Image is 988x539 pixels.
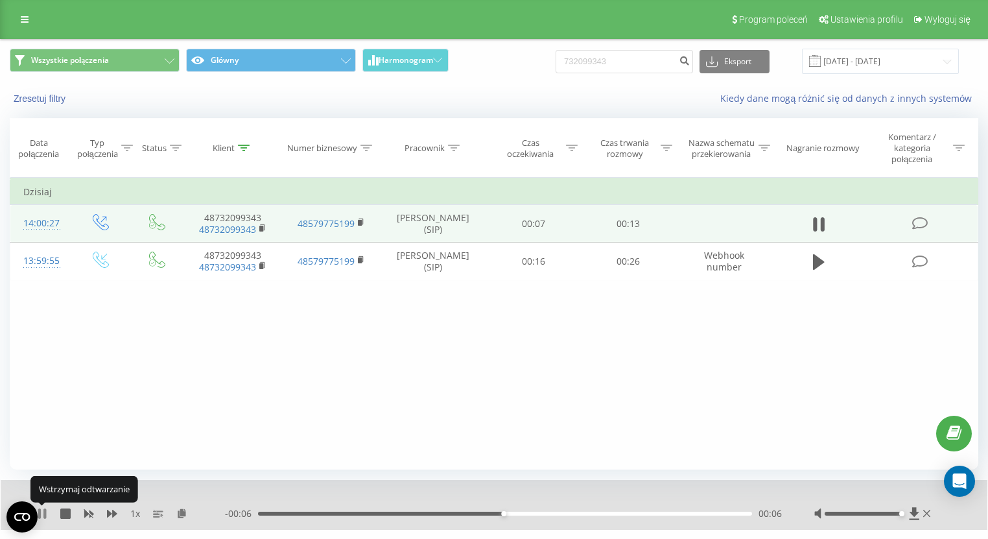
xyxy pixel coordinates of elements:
[186,49,356,72] button: Główny
[10,179,978,205] td: Dzisiaj
[362,49,449,72] button: Harmonogram
[486,243,581,280] td: 00:16
[77,138,118,160] div: Typ połączenia
[676,243,774,280] td: Webhook number
[405,143,445,154] div: Pracownik
[486,205,581,243] td: 00:07
[381,243,486,280] td: [PERSON_NAME] (SIP)
[23,248,58,274] div: 13:59:55
[213,143,235,154] div: Klient
[199,261,256,273] a: 48732099343
[10,93,72,104] button: Zresetuj filtry
[381,205,486,243] td: [PERSON_NAME] (SIP)
[298,255,355,267] a: 48579775199
[786,143,860,154] div: Nagranie rozmowy
[924,14,970,25] span: Wyloguj się
[31,55,109,66] span: Wszystkie połączenia
[874,132,950,165] div: Komentarz / kategoria połączenia
[739,14,808,25] span: Program poleceń
[10,49,180,72] button: Wszystkie połączenia
[30,476,138,502] div: Wstrzymaj odtwarzanie
[687,138,756,160] div: Nazwa schematu przekierowania
[23,211,58,236] div: 14:00:27
[379,56,433,65] span: Harmonogram
[700,50,770,73] button: Eksport
[184,205,283,243] td: 48732099343
[581,243,676,280] td: 00:26
[10,138,67,160] div: Data połączenia
[501,511,506,516] div: Accessibility label
[130,507,140,520] span: 1 x
[199,223,256,235] a: 48732099343
[6,501,38,533] button: Open CMP widget
[581,205,676,243] td: 00:13
[944,466,975,497] div: Open Intercom Messenger
[225,507,258,520] span: - 00:06
[556,50,693,73] input: Wyszukiwanie według numeru
[720,92,978,104] a: Kiedy dane mogą różnić się od danych z innych systemów
[830,14,903,25] span: Ustawienia profilu
[593,138,657,160] div: Czas trwania rozmowy
[759,507,782,520] span: 00:06
[900,511,905,516] div: Accessibility label
[287,143,357,154] div: Numer biznesowy
[298,217,355,230] a: 48579775199
[142,143,167,154] div: Status
[184,243,283,280] td: 48732099343
[498,138,563,160] div: Czas oczekiwania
